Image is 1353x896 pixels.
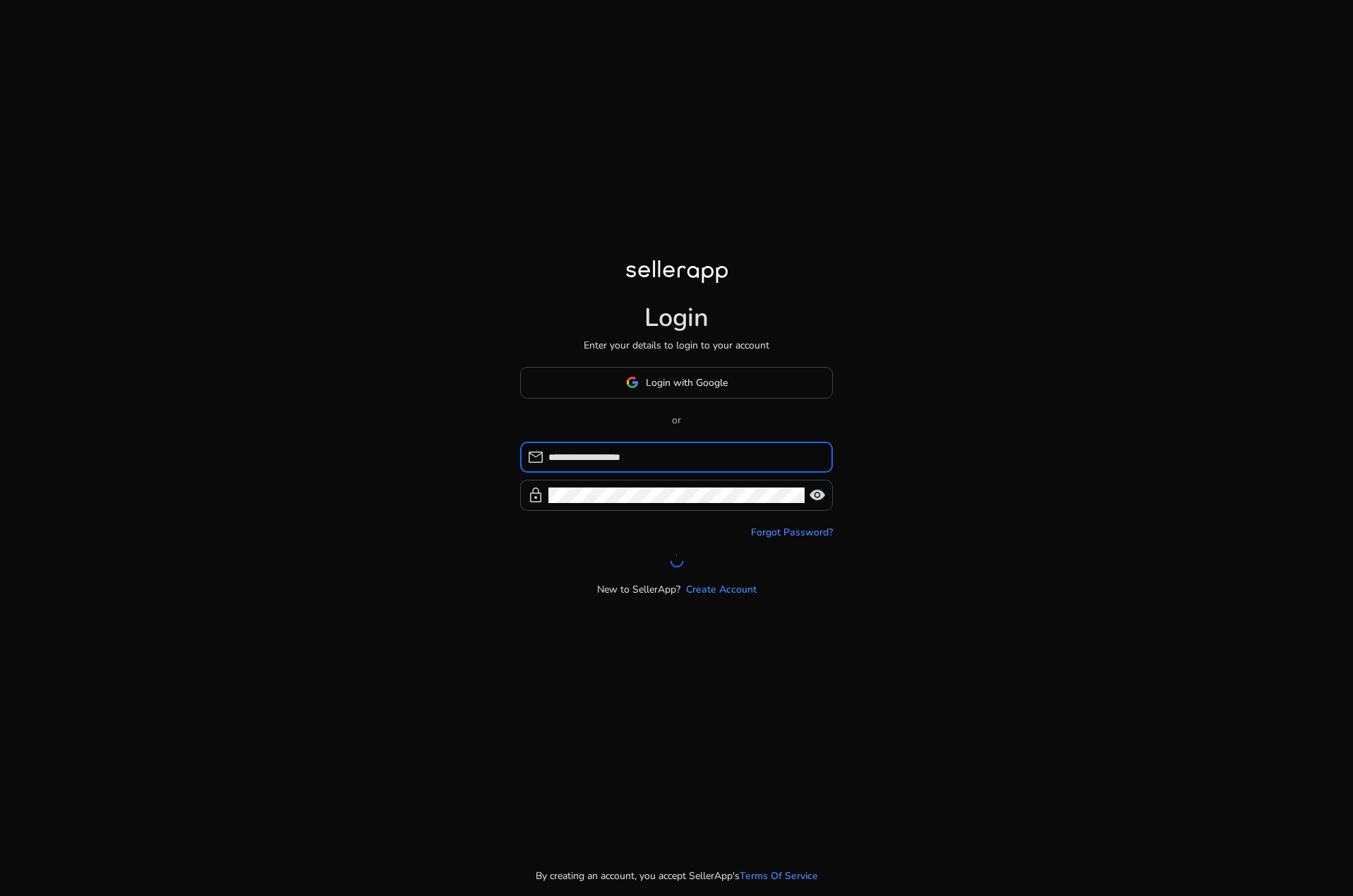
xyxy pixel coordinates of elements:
span: Login with Google [646,375,728,390]
span: mail [527,449,544,466]
a: Forgot Password? [751,525,833,540]
button: Login with Google [520,367,833,399]
p: Enter your details to login to your account [584,338,769,353]
p: or [520,413,833,428]
a: Create Account [686,582,757,597]
p: New to SellerApp? [597,582,680,597]
img: google-logo.svg [626,376,639,389]
h1: Login [644,303,709,333]
span: visibility [809,487,826,504]
a: Terms Of Service [740,868,818,883]
span: lock [527,487,544,504]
